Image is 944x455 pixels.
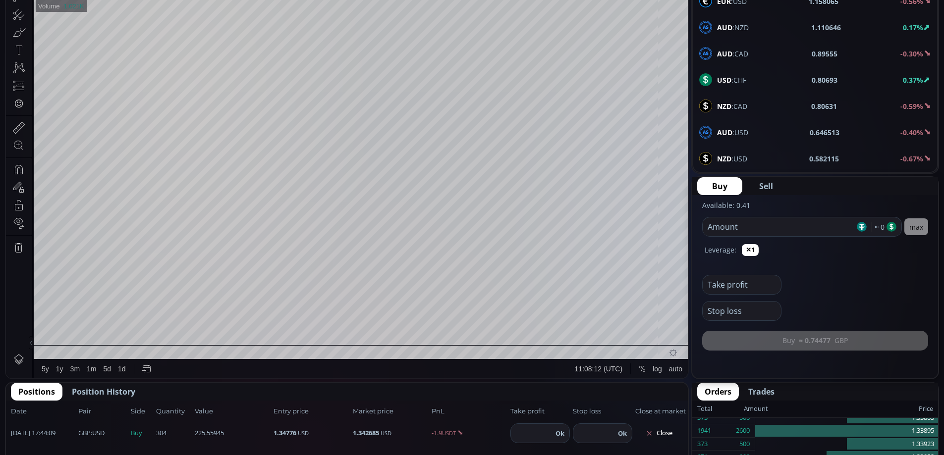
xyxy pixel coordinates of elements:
[353,428,379,437] b: 1.342685
[195,406,271,416] span: Value
[900,128,923,137] b: -0.40%
[717,22,749,33] span: :NZD
[553,428,567,439] button: Ok
[717,75,731,85] b: USD
[200,24,223,32] div: 1.34270
[660,393,680,411] div: Toggle Auto Scale
[11,383,62,401] button: Positions
[81,398,90,406] div: 1m
[64,398,74,406] div: 3m
[78,428,105,438] span: :USD
[49,23,64,32] div: 1h
[717,154,731,163] b: NZD
[705,386,731,398] span: Orders
[812,75,837,85] b: 0.80693
[768,403,933,415] div: Price
[811,101,837,111] b: 0.80631
[168,24,192,32] div: 1.34224
[57,36,78,43] div: 1.021K
[744,177,788,195] button: Sell
[629,393,643,411] div: Toggle Percentage
[131,406,153,416] span: Side
[697,177,742,195] button: Buy
[736,424,750,437] div: 2600
[744,403,768,415] div: Amount
[32,36,54,43] div: Volume
[146,23,155,32] div: Market open
[195,24,200,32] div: H
[23,369,27,383] div: Hide Drawings Toolbar
[72,386,135,398] span: Position History
[809,153,839,164] b: 0.582115
[50,398,57,406] div: 1y
[903,23,923,32] b: 0.17%
[615,428,630,439] button: Ok
[900,154,923,163] b: -0.67%
[565,393,620,411] button: 11:08:12 (UTC)
[381,429,391,437] small: USD
[257,24,262,32] div: C
[702,201,750,210] label: Available: 0.41
[903,75,923,85] b: 0.37%
[98,398,106,406] div: 5d
[156,428,192,438] span: 304
[697,383,739,401] button: Orders
[131,428,153,438] span: Buy
[274,428,296,437] b: 1.34776
[635,425,683,441] button: Close
[643,393,660,411] div: Toggle Log Scale
[262,24,285,32] div: 1.34269
[717,128,732,137] b: AUD
[717,101,731,111] b: NZD
[18,386,55,398] span: Positions
[705,245,736,255] label: Leverage:
[274,406,349,416] span: Entry price
[717,101,747,111] span: :CAD
[298,429,309,437] small: USD
[697,424,711,437] div: 1941
[36,398,43,406] div: 5y
[647,398,656,406] div: log
[226,24,230,32] div: L
[353,406,429,416] span: Market price
[742,244,759,256] button: ✕1
[717,75,746,85] span: :CHF
[712,180,727,192] span: Buy
[133,5,162,13] div: Compare
[812,49,837,59] b: 0.89555
[11,406,75,416] span: Date
[9,132,17,142] div: 
[156,406,192,416] span: Quantity
[748,386,775,398] span: Trades
[900,101,923,111] b: -0.59%
[163,24,168,32] div: O
[569,398,616,406] span: 11:08:12 (UTC)
[11,428,75,438] span: [DATE] 17:44:09
[717,49,732,58] b: AUD
[717,23,732,32] b: AUD
[755,424,938,438] div: 1.33895
[663,398,676,406] div: auto
[741,383,782,401] button: Trades
[78,406,128,416] span: Pair
[78,428,91,437] b: GBP
[697,403,744,415] div: Total
[635,406,683,416] span: Close at market
[83,5,91,13] div: 1 h
[112,398,120,406] div: 1d
[811,22,841,33] b: 1.110646
[510,406,570,416] span: Take profit
[900,49,923,58] b: -0.30%
[755,438,938,451] div: 1.33923
[755,411,938,425] div: 1.33805
[64,383,143,401] button: Position History
[717,153,747,164] span: :USD
[230,24,254,32] div: 1.34166
[195,428,271,438] span: 225.55945
[871,222,885,232] span: ≈ 0
[442,429,456,437] small: USDT
[185,5,215,13] div: Indicators
[759,180,773,192] span: Sell
[717,127,748,138] span: :USD
[697,438,708,451] div: 373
